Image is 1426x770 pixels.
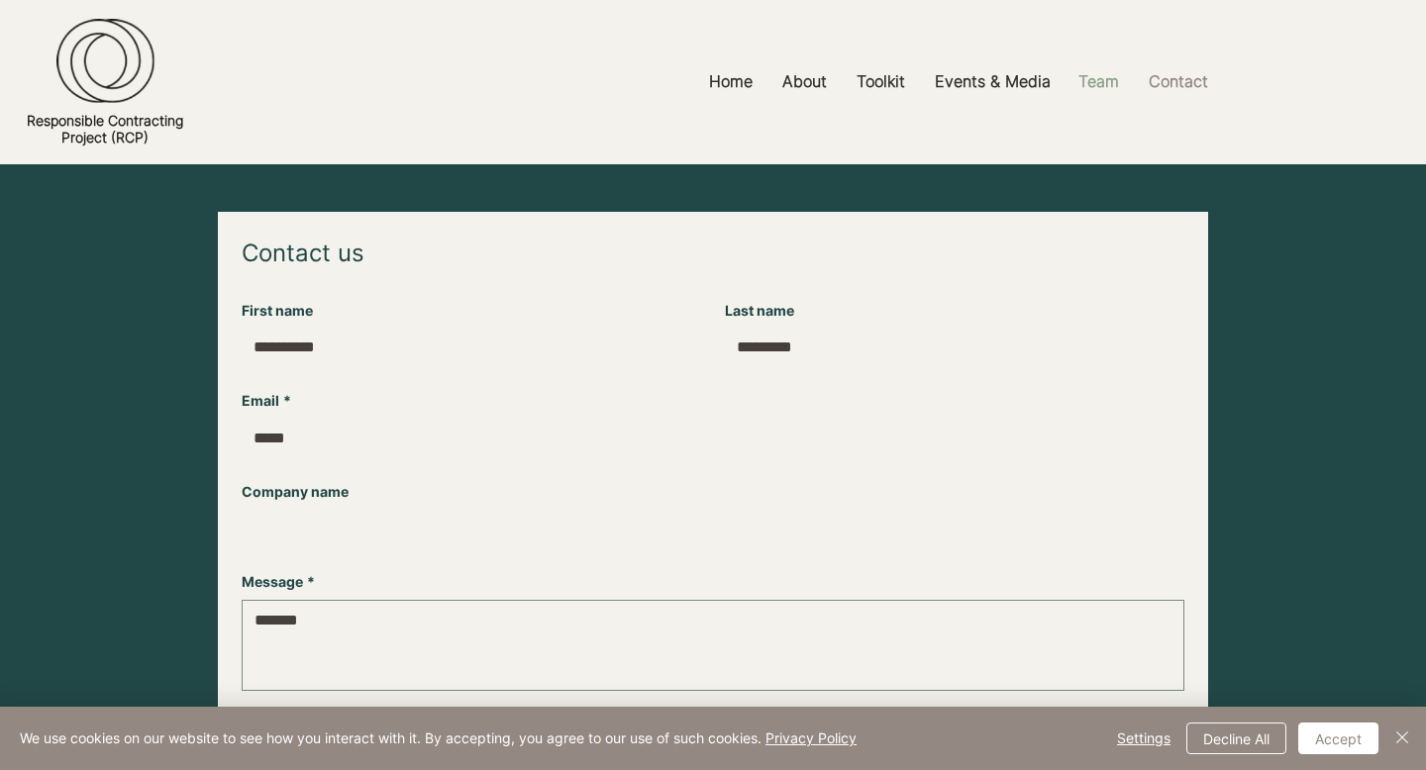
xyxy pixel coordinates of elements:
a: Privacy Policy [765,729,857,746]
button: Decline All [1186,722,1286,754]
span: Settings [1117,723,1171,753]
nav: Site [492,59,1426,104]
input: First name [242,328,689,367]
input: Company name [242,509,1172,548]
a: About [767,59,842,104]
label: First name [242,301,313,321]
img: Close [1390,725,1414,749]
label: Email [242,391,291,411]
span: Contact us [242,239,364,267]
form: Contact us [242,236,1184,756]
a: Toolkit [842,59,920,104]
button: Accept [1298,722,1378,754]
p: Events & Media [925,59,1061,104]
p: About [772,59,837,104]
a: Events & Media [920,59,1064,104]
label: Message [242,572,315,592]
label: Last name [725,301,794,321]
p: Toolkit [847,59,915,104]
textarea: Message [243,609,1183,682]
label: Company name [242,482,349,502]
p: Team [1069,59,1129,104]
input: Last name [725,328,1172,367]
input: Email [242,419,1172,458]
a: Team [1064,59,1134,104]
span: We use cookies on our website to see how you interact with it. By accepting, you agree to our use... [20,729,857,747]
p: Contact [1139,59,1218,104]
a: Contact [1134,59,1223,104]
p: Home [699,59,763,104]
button: Close [1390,722,1414,754]
a: Responsible ContractingProject (RCP) [27,112,183,145]
a: Home [694,59,767,104]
